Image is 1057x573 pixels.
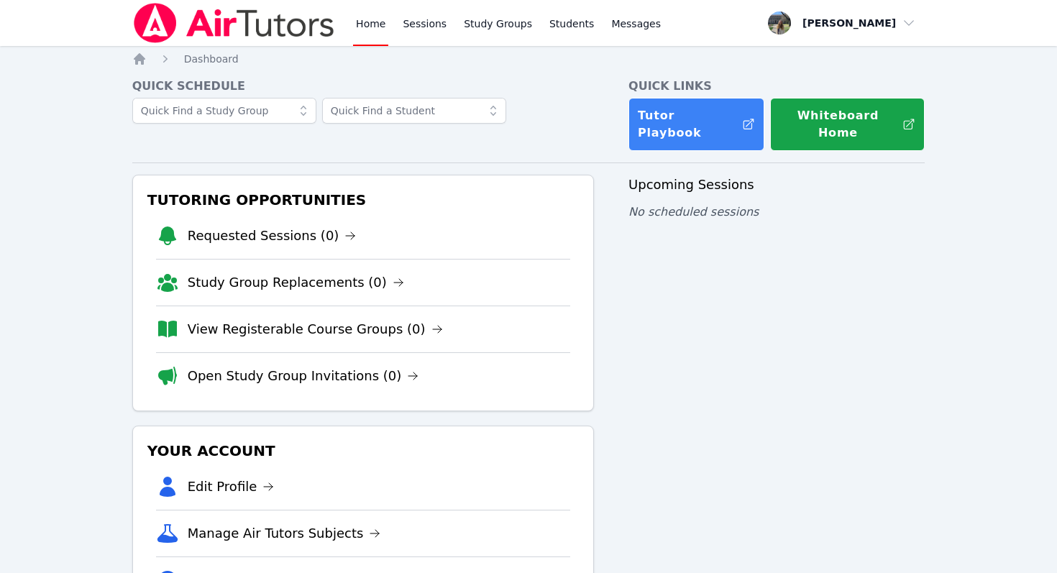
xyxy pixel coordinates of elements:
input: Quick Find a Study Group [132,98,316,124]
h3: Your Account [145,438,582,464]
a: Open Study Group Invitations (0) [188,366,419,386]
a: Manage Air Tutors Subjects [188,523,381,544]
a: Tutor Playbook [628,98,764,151]
span: No scheduled sessions [628,205,759,219]
h4: Quick Schedule [132,78,594,95]
h3: Tutoring Opportunities [145,187,582,213]
a: Dashboard [184,52,239,66]
a: View Registerable Course Groups (0) [188,319,443,339]
input: Quick Find a Student [322,98,506,124]
a: Study Group Replacements (0) [188,272,404,293]
span: Dashboard [184,53,239,65]
img: Air Tutors [132,3,336,43]
nav: Breadcrumb [132,52,925,66]
a: Requested Sessions (0) [188,226,357,246]
h4: Quick Links [628,78,925,95]
h3: Upcoming Sessions [628,175,925,195]
span: Messages [611,17,661,31]
a: Edit Profile [188,477,275,497]
button: Whiteboard Home [770,98,925,151]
